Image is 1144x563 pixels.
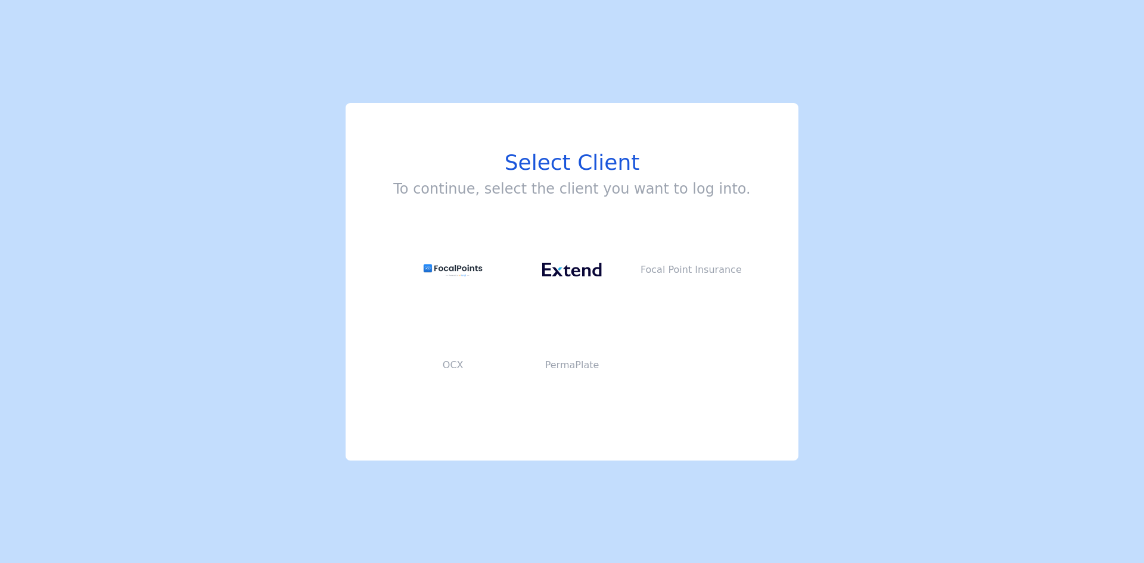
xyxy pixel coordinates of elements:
[512,358,632,372] p: PermaPlate
[393,151,750,175] h1: Select Client
[393,358,512,372] p: OCX
[512,318,632,413] button: PermaPlate
[632,222,751,318] button: Focal Point Insurance
[393,179,750,198] h3: To continue, select the client you want to log into.
[632,263,751,277] p: Focal Point Insurance
[393,318,512,413] button: OCX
